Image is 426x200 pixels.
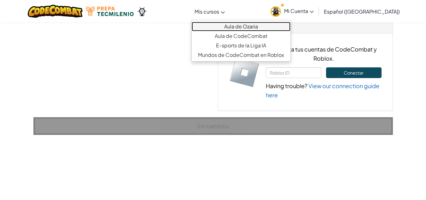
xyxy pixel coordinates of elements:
input: Roblox ID [266,67,321,78]
img: Ozaria [137,7,147,16]
span: Español ([GEOGRAPHIC_DATA]) [324,8,400,15]
a: Aula de CodeCombat [192,31,290,41]
a: Español ([GEOGRAPHIC_DATA]) [321,3,403,20]
div: Conectar Roblox [223,21,388,30]
span: Mi Cuenta [284,8,314,14]
a: Mi Cuenta [267,1,317,21]
a: Mis cursos [191,3,228,20]
img: avatar [271,6,281,17]
img: roblox-logo.svg [229,57,260,88]
a: E-sports de la Liga IA [192,41,290,50]
button: Conectar [326,67,381,78]
span: Having trouble? [266,82,307,89]
a: Aula de Ozaria [192,22,290,31]
img: Tecmilenio logo [86,7,134,16]
a: View our connection guide here [266,82,379,99]
p: Conecta tus cuentas de CodeCombat y Roblox. [266,45,381,63]
span: Mis cursos [195,8,219,15]
img: CodeCombat logo [28,5,83,18]
a: Mundos de CodeCombat en Roblox [192,50,290,60]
